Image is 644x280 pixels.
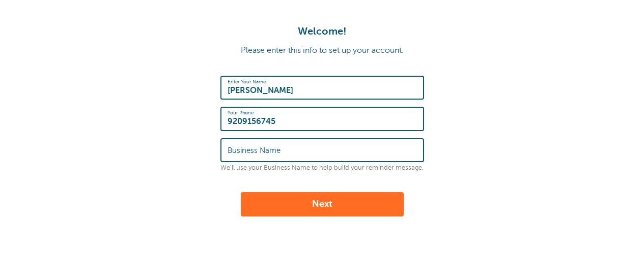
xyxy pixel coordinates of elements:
button: Next [241,192,404,216]
label: Your Phone [228,110,254,116]
p: We'll use your Business Name to help build your reminder message. [220,164,424,172]
p: Please enter this info to set up your account. [10,46,634,55]
label: Business Name [228,146,281,155]
h1: Welcome! [10,25,634,38]
label: Enter Your Name [228,79,266,85]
